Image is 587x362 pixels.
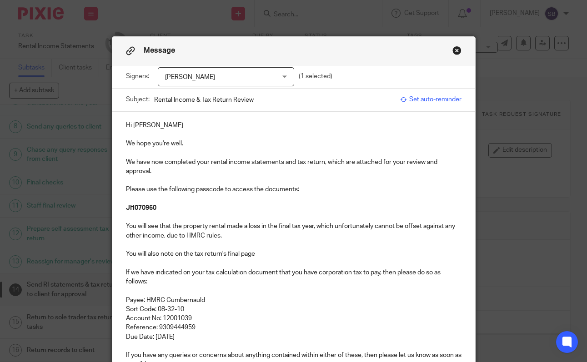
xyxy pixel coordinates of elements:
p: We hope you're well. [126,139,462,148]
label: Signers: [126,72,153,81]
p: (1 selected) [299,72,332,81]
p: Sort Code: 08-32-10 [126,305,462,314]
p: Hi [PERSON_NAME] [126,121,462,130]
p: Payee: HMRC Cumbernauld [126,296,462,305]
p: We have now completed your rental income statements and tax return, which are attached for your r... [126,158,462,176]
p: If we have indicated on your tax calculation document that you have corporation tax to pay, then ... [126,268,462,287]
p: You will also note on the tax return's final page [126,249,462,268]
label: Subject: [126,95,150,104]
p: Account No: 12001039 [126,314,462,323]
span: Set auto-reminder [400,95,462,104]
p: Due Date: [DATE] [126,332,462,342]
p: Please use the following passcode to access the documents: [126,185,462,194]
p: You will see that the property rental made a loss in the final tax year, which unfortunately cann... [126,222,462,240]
p: Reference: 9309444959 [126,323,462,332]
span: [PERSON_NAME] [165,74,215,80]
strong: JH070960 [126,205,156,211]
